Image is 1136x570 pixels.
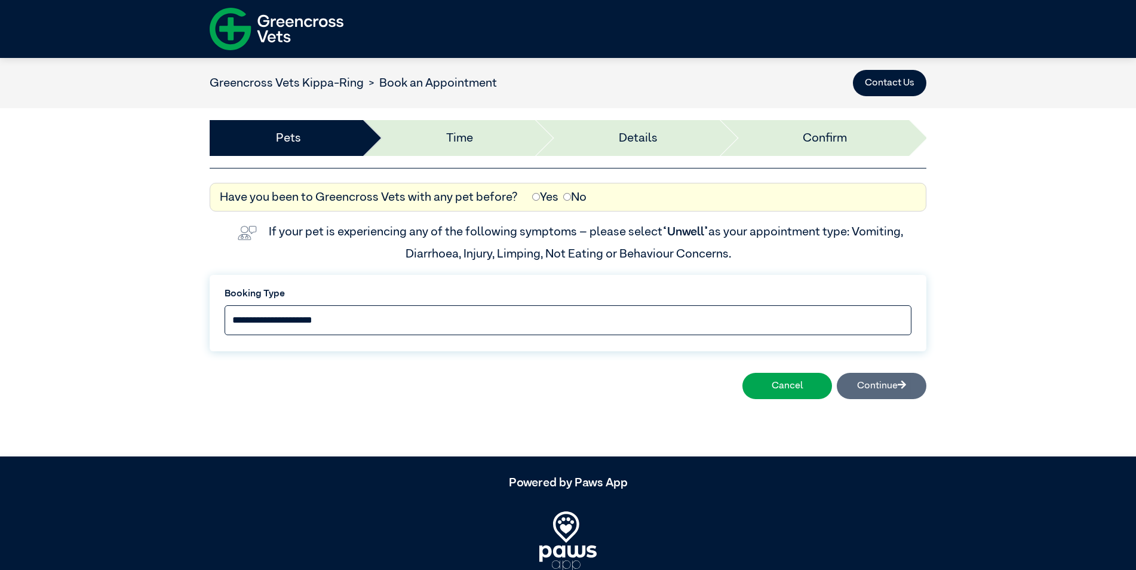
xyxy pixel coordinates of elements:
label: If your pet is experiencing any of the following symptoms – please select as your appointment typ... [269,226,905,259]
h5: Powered by Paws App [210,476,926,490]
img: vet [233,221,262,245]
a: Greencross Vets Kippa-Ring [210,77,364,89]
label: Yes [532,188,558,206]
img: f-logo [210,3,343,55]
input: Yes [532,193,540,201]
nav: breadcrumb [210,74,497,92]
li: Book an Appointment [364,74,497,92]
button: Cancel [742,373,832,399]
input: No [563,193,571,201]
label: Have you been to Greencross Vets with any pet before? [220,188,518,206]
label: Booking Type [225,287,911,301]
span: “Unwell” [662,226,708,238]
label: No [563,188,587,206]
button: Contact Us [853,70,926,96]
a: Pets [276,129,301,147]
